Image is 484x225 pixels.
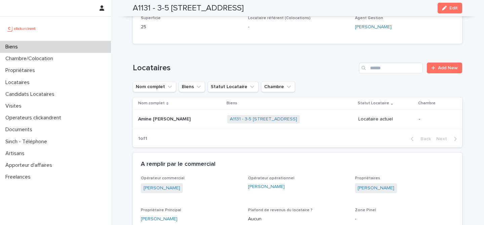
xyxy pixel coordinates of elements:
[133,3,244,13] h2: A1131 - 3-5 [STREET_ADDRESS]
[248,183,285,190] a: [PERSON_NAME]
[418,100,436,107] p: Chambre
[427,63,462,73] a: Add New
[261,81,295,92] button: Chambre
[5,22,38,35] img: UCB0brd3T0yccxBKYDjQ
[434,136,462,142] button: Next
[3,103,27,109] p: Visites
[133,81,176,92] button: Nom complet
[419,116,451,122] p: -
[141,176,185,180] span: Opérateur commercial
[227,100,237,107] p: Biens
[438,66,458,70] span: Add New
[133,109,462,129] tr: Amine [PERSON_NAME]Amine [PERSON_NAME] A1131 - 3-5 [STREET_ADDRESS] Locataire actuel-
[3,162,57,168] p: Apporteur d'affaires
[355,216,454,223] p: -
[355,16,383,20] span: Agent Gestion
[3,55,58,62] p: Chambre/Colocation
[3,44,23,50] p: Biens
[141,24,240,31] p: 25
[416,137,431,141] span: Back
[248,208,313,212] span: Plafond de revenus du locataire ?
[355,208,376,212] span: Zone Pinel
[355,24,392,31] a: [PERSON_NAME]
[3,126,38,133] p: Documents
[141,208,181,212] span: Propriétaire Principal
[138,115,192,122] p: Amine [PERSON_NAME]
[141,16,161,20] span: Superficie
[248,24,347,31] p: -
[358,116,414,122] p: Locataire actuel
[3,67,40,74] p: Propriétaires
[359,63,423,73] input: Search
[138,100,165,107] p: Nom complet
[141,216,177,223] a: [PERSON_NAME]
[144,185,180,192] a: [PERSON_NAME]
[133,130,153,147] p: 1 of 1
[355,176,380,180] span: Propriétaires
[179,81,205,92] button: Biens
[3,150,30,157] p: Artisans
[3,115,67,121] p: Operateurs clickandrent
[3,174,36,180] p: Freelances
[248,176,294,180] span: Opérateur opérationnel
[3,79,35,86] p: Locataires
[358,100,389,107] p: Statut Locataire
[436,137,451,141] span: Next
[230,116,297,122] a: A1131 - 3-5 [STREET_ADDRESS]
[438,3,462,13] button: Edit
[208,81,258,92] button: Statut Locataire
[358,185,394,192] a: [PERSON_NAME]
[248,216,347,223] p: Aucun
[3,139,52,145] p: Sinch - Téléphone
[248,16,311,20] span: Locataire référent (Colocations)
[133,63,356,73] h1: Locataires
[449,6,458,10] span: Edit
[405,136,434,142] button: Back
[141,161,215,168] h2: A remplir par le commercial
[3,91,60,98] p: Candidats Locataires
